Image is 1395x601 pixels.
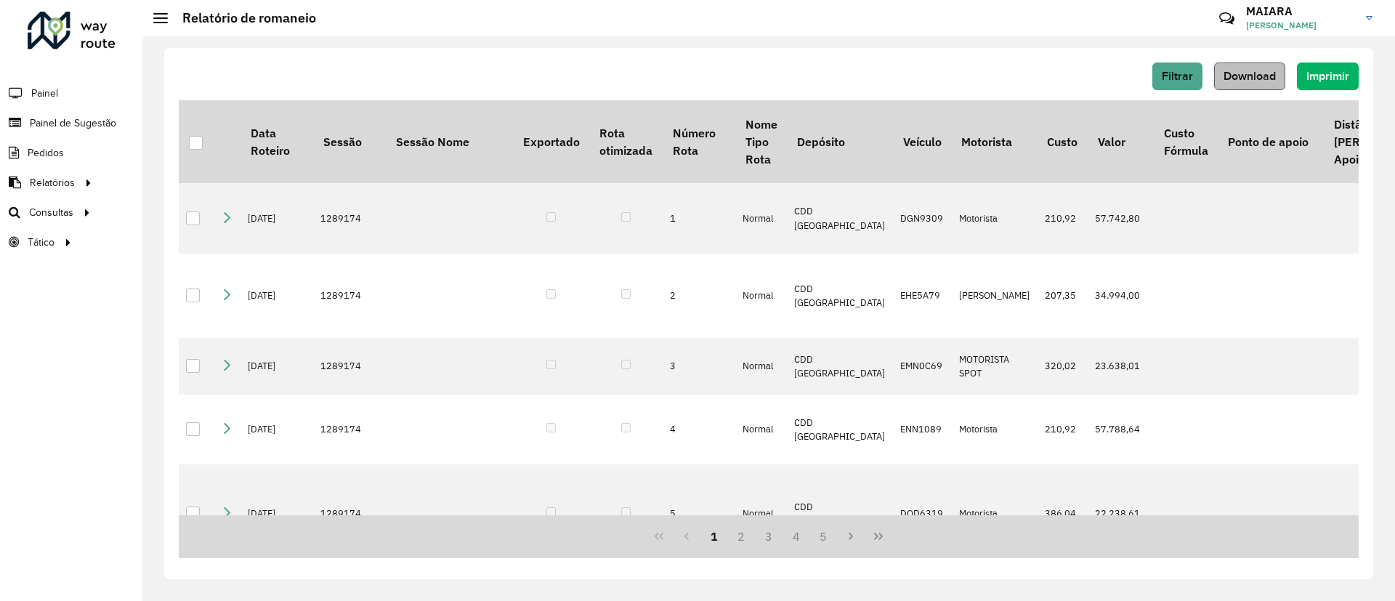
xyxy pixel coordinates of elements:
[787,338,893,395] td: CDD [GEOGRAPHIC_DATA]
[313,338,386,395] td: 1289174
[663,395,735,465] td: 4
[663,254,735,338] td: 2
[1088,183,1154,254] td: 57.742,80
[810,523,838,550] button: 5
[893,338,951,395] td: EMN0C69
[893,464,951,562] td: DOD6319
[1214,62,1285,90] button: Download
[513,100,589,183] th: Exportado
[952,464,1038,562] td: Motorista
[735,338,787,395] td: Normal
[168,10,316,26] h2: Relatório de romaneio
[1088,395,1154,465] td: 57.788,64
[240,395,313,465] td: [DATE]
[893,183,951,254] td: DGN9309
[589,100,662,183] th: Rota otimizada
[240,464,313,562] td: [DATE]
[735,254,787,338] td: Normal
[30,116,116,131] span: Painel de Sugestão
[313,100,386,183] th: Sessão
[29,205,73,220] span: Consultas
[1038,338,1088,395] td: 320,02
[1038,254,1088,338] td: 207,35
[783,523,810,550] button: 4
[1088,464,1154,562] td: 22.238,61
[865,523,892,550] button: Last Page
[1038,183,1088,254] td: 210,92
[837,523,865,550] button: Next Page
[1246,4,1355,18] h3: MAIARA
[1306,70,1349,82] span: Imprimir
[787,183,893,254] td: CDD [GEOGRAPHIC_DATA]
[952,338,1038,395] td: MOTORISTA SPOT
[1162,70,1193,82] span: Filtrar
[952,395,1038,465] td: Motorista
[952,254,1038,338] td: [PERSON_NAME]
[700,523,728,550] button: 1
[735,183,787,254] td: Normal
[787,254,893,338] td: CDD [GEOGRAPHIC_DATA]
[1154,100,1218,183] th: Custo Fórmula
[1088,100,1154,183] th: Valor
[28,235,54,250] span: Tático
[1038,100,1088,183] th: Custo
[1224,70,1276,82] span: Download
[240,254,313,338] td: [DATE]
[663,183,735,254] td: 1
[1218,100,1324,183] th: Ponto de apoio
[386,100,513,183] th: Sessão Nome
[30,175,75,190] span: Relatórios
[31,86,58,101] span: Painel
[28,145,64,161] span: Pedidos
[663,338,735,395] td: 3
[1297,62,1359,90] button: Imprimir
[952,100,1038,183] th: Motorista
[1088,338,1154,395] td: 23.638,01
[313,464,386,562] td: 1289174
[735,100,787,183] th: Nome Tipo Rota
[755,523,783,550] button: 3
[787,100,893,183] th: Depósito
[1246,19,1355,32] span: [PERSON_NAME]
[313,254,386,338] td: 1289174
[893,395,951,465] td: ENN1089
[787,464,893,562] td: CDD [GEOGRAPHIC_DATA]
[1152,62,1202,90] button: Filtrar
[1211,3,1242,34] a: Contato Rápido
[240,338,313,395] td: [DATE]
[313,183,386,254] td: 1289174
[1088,254,1154,338] td: 34.994,00
[727,523,755,550] button: 2
[663,100,735,183] th: Número Rota
[240,100,313,183] th: Data Roteiro
[313,395,386,465] td: 1289174
[663,464,735,562] td: 5
[952,183,1038,254] td: Motorista
[1038,464,1088,562] td: 386,04
[1038,395,1088,465] td: 210,92
[893,254,951,338] td: EHE5A79
[240,183,313,254] td: [DATE]
[893,100,951,183] th: Veículo
[735,395,787,465] td: Normal
[735,464,787,562] td: Normal
[787,395,893,465] td: CDD [GEOGRAPHIC_DATA]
